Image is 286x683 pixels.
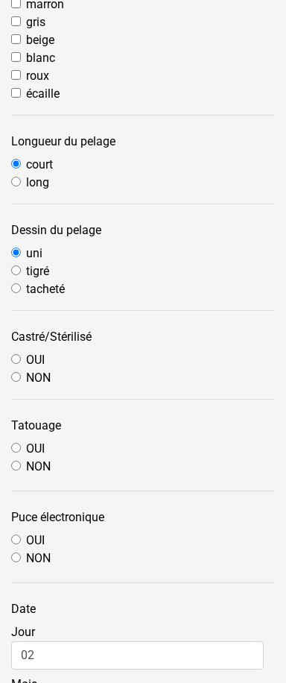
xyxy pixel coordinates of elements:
input: tacheté [11,283,21,293]
input: OUI [11,535,21,544]
label: Jour [11,623,275,670]
label: tigré [26,262,49,280]
label: OUI [26,440,45,458]
input: NON [11,461,21,470]
input: OUI [11,443,21,453]
label: gris [26,13,45,31]
label: beige [26,31,54,49]
label: OUI [26,532,45,550]
label: uni [26,245,42,262]
input: court [11,159,21,169]
input: tigré [11,265,21,275]
input: long [11,177,21,186]
label: court [26,156,53,174]
label: tacheté [26,280,65,298]
input: NON [11,372,21,382]
label: écaille [26,85,60,103]
label: NON [26,369,51,387]
label: long [26,174,49,192]
input: NON [11,553,21,562]
label: OUI [26,351,45,369]
label: roux [26,67,49,85]
input: uni [11,248,21,257]
label: NON [26,550,51,567]
label: NON [26,458,51,476]
input: Jour [11,641,264,670]
input: OUI [11,354,21,364]
label: blanc [26,49,55,67]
